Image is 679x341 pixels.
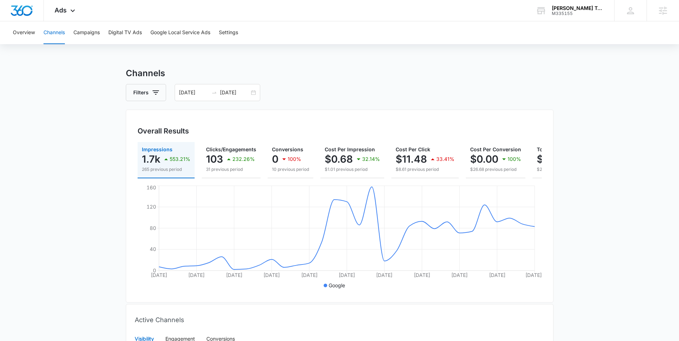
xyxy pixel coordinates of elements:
img: website_grey.svg [11,19,17,24]
button: Settings [219,21,238,44]
tspan: [DATE] [301,272,317,278]
span: Cost Per Conversion [470,146,521,152]
tspan: [DATE] [525,272,542,278]
span: to [211,90,217,95]
h3: Channels [126,67,554,80]
div: v 4.0.25 [20,11,35,17]
span: Ads [55,6,67,14]
p: 32.14% [362,157,380,162]
p: $26.68 previous period [470,166,521,173]
p: 103 [206,153,223,165]
div: account id [552,11,604,16]
span: Impressions [142,146,173,152]
p: 100% [508,157,521,162]
tspan: 0 [153,267,156,273]
tspan: [DATE] [151,272,167,278]
p: $11.48 [396,153,427,165]
span: Cost Per Impression [325,146,375,152]
p: 265 previous period [142,166,190,173]
p: $1.01 previous period [325,166,380,173]
div: Keywords by Traffic [79,42,120,47]
tspan: [DATE] [376,272,392,278]
tspan: [DATE] [451,272,468,278]
input: End date [220,89,250,96]
p: 0 [272,153,278,165]
tspan: 40 [150,246,156,252]
button: Channels [43,21,65,44]
input: Start date [179,89,209,96]
tspan: [DATE] [413,272,430,278]
button: Google Local Service Ads [150,21,210,44]
div: Active Channels [135,309,545,331]
span: swap-right [211,90,217,95]
tspan: [DATE] [339,272,355,278]
tspan: [DATE] [263,272,280,278]
span: Clicks/Engagements [206,146,256,152]
p: $8.61 previous period [396,166,454,173]
h3: Overall Results [138,126,189,136]
img: tab_keywords_by_traffic_grey.svg [71,41,77,47]
p: 232.26% [232,157,255,162]
p: 10 previous period [272,166,309,173]
p: 33.41% [436,157,454,162]
tspan: [DATE] [226,272,242,278]
tspan: [DATE] [489,272,505,278]
p: 100% [288,157,301,162]
button: Digital TV Ads [108,21,142,44]
p: $1,182.80 [537,153,582,165]
img: tab_domain_overview_orange.svg [19,41,25,47]
p: 553.21% [170,157,190,162]
span: Conversions [272,146,303,152]
p: $266.84 previous period [537,166,614,173]
div: Domain Overview [27,42,64,47]
span: Total Spend [537,146,566,152]
p: 31 previous period [206,166,256,173]
span: Cost Per Click [396,146,430,152]
img: logo_orange.svg [11,11,17,17]
p: Google [329,282,345,289]
tspan: 120 [146,204,156,210]
div: Domain: [DOMAIN_NAME] [19,19,78,24]
button: Campaigns [73,21,100,44]
p: $0.68 [325,153,353,165]
p: $0.00 [470,153,498,165]
tspan: [DATE] [188,272,205,278]
div: account name [552,5,604,11]
button: Filters [126,84,166,101]
p: 1.7k [142,153,160,165]
tspan: 80 [150,225,156,231]
button: Overview [13,21,35,44]
tspan: 160 [146,184,156,190]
